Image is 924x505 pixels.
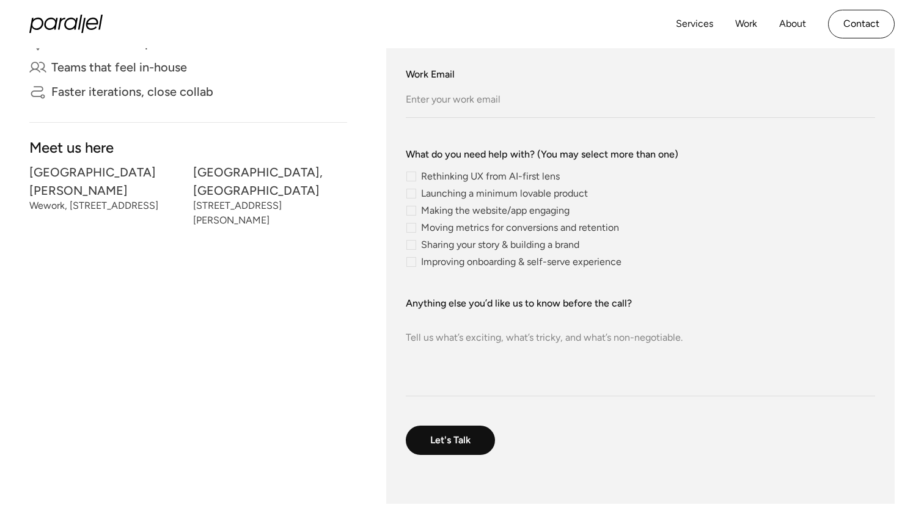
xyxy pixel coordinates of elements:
[406,296,875,311] label: Anything else you’d like us to know before the call?
[51,63,187,71] div: Teams that feel in-house
[421,224,619,231] span: Moving metrics for conversions and retention
[406,84,875,118] input: Enter your work email
[421,258,621,266] span: Improving onboarding & self-serve experience
[828,10,895,38] a: Contact
[29,15,103,33] a: home
[406,147,875,162] label: What do you need help with? (You may select more than one)
[676,15,713,33] a: Services
[779,15,806,33] a: About
[193,202,347,224] div: [STREET_ADDRESS][PERSON_NAME]
[193,168,347,195] div: [GEOGRAPHIC_DATA], [GEOGRAPHIC_DATA]
[421,241,579,249] span: Sharing your story & building a brand
[29,202,183,209] div: Wework, [STREET_ADDRESS]
[406,426,495,455] input: Let's Talk
[421,207,570,214] span: Making the website/app engaging
[29,142,347,153] div: Meet us here
[735,15,757,33] a: Work
[29,168,183,195] div: [GEOGRAPHIC_DATA][PERSON_NAME]
[51,87,213,96] div: Faster iterations, close collab
[421,173,560,180] span: Rethinking UX from AI-first lens
[406,67,875,82] label: Work Email
[421,190,588,197] span: Launching a minimum lovable product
